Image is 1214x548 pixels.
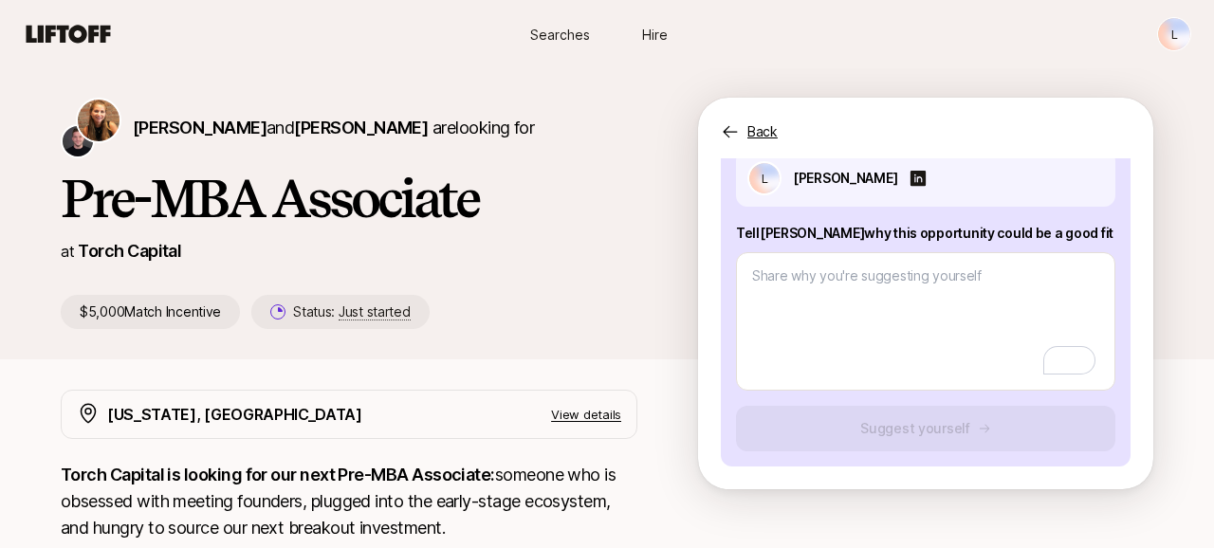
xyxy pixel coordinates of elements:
p: are looking for [133,115,534,141]
img: Christopher Harper [63,126,93,156]
span: Hire [642,25,668,45]
p: [US_STATE], [GEOGRAPHIC_DATA] [107,402,362,427]
p: L [1171,23,1178,46]
p: [PERSON_NAME] [793,167,897,190]
span: [PERSON_NAME] [294,118,428,137]
span: Searches [530,25,590,45]
span: Just started [339,303,411,320]
span: [PERSON_NAME] [133,118,267,137]
p: someone who is obsessed with meeting founders, plugged into the early-stage ecosystem, and hungry... [61,462,637,541]
p: $5,000 Match Incentive [61,295,240,329]
a: Hire [607,17,702,52]
p: L [762,167,768,190]
h1: Pre-MBA Associate [61,170,637,227]
p: at [61,239,74,264]
p: View details [551,405,621,424]
p: Tell [PERSON_NAME] why this opportunity could be a good fit [736,222,1115,245]
strong: Torch Capital is looking for our next Pre-MBA Associate: [61,465,495,484]
p: Back [747,120,778,143]
button: L [1157,17,1191,51]
textarea: To enrich screen reader interactions, please activate Accessibility in Grammarly extension settings [736,252,1115,391]
a: Searches [512,17,607,52]
a: Torch Capital [78,241,181,261]
span: and [267,118,428,137]
p: Status: [293,301,410,323]
img: Katie Reiner [78,100,120,141]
